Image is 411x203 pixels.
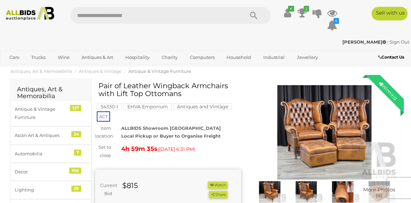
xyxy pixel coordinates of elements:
div: 7 [74,150,81,156]
a: Sports [30,63,53,74]
a: Antique & Vintage Furniture 127 [10,100,91,126]
a: Hospitality [121,52,154,63]
div: Asian Art & Antiques [15,131,71,139]
i: 2 [304,6,309,12]
div: Decor [15,168,71,176]
img: Pair of Leather Wingback Armchairs with Lift Top Ottomans [253,181,286,203]
a: 6 [327,19,337,31]
div: Current Bid [95,182,117,198]
div: Lighting [15,186,71,194]
a: [GEOGRAPHIC_DATA] [56,63,113,74]
div: 190 [69,168,81,174]
img: Allbids.com.au [3,7,57,20]
span: ACT [97,111,110,122]
a: 2 [297,7,307,19]
strong: Local Pickup or Buyer to Organise Freight [121,133,221,139]
button: Watch [208,182,228,189]
a: More Photos(8) [363,181,396,203]
a: Antiques and Vintage [173,104,232,109]
i: 6 [334,18,339,24]
a: Wine [53,52,74,63]
strong: $815 [122,181,138,190]
img: Pair of Leather Wingback Armchairs with Lift Top Ottomans [326,181,359,203]
a: Household [222,52,255,63]
span: ( ) [158,146,195,152]
a: Contact Us [378,53,406,61]
span: [DATE] 6:31 PM [159,146,194,152]
a: 54330-1 [97,104,122,109]
a: Antique & Vintage Furniture [128,68,191,74]
a: Antiques & Art [77,52,118,63]
strong: [PERSON_NAME] [342,39,386,45]
a: Cars [5,52,23,63]
div: Automobilia [15,150,71,158]
a: Industrial [259,52,289,63]
strong: ALLBIDS Showroom [GEOGRAPHIC_DATA] [121,125,221,131]
button: Search [237,7,271,24]
a: Sign Out [390,39,409,45]
button: Share [209,191,228,198]
mark: 54330-1 [97,103,122,110]
h1: Pair of Leather Wingback Armchairs with Lift Top Ottomans [99,82,239,97]
a: Asian Art & Antiques 24 [10,126,91,144]
div: Item location [90,124,116,140]
h2: Antiques, Art & Memorabilia [17,86,85,100]
li: Watch this item [208,182,228,189]
mark: Antiques and Vintage [173,103,232,110]
strong: 4h 59m 35s [121,145,158,153]
a: Decor 190 [10,163,91,181]
div: 29 [71,186,81,192]
b: Contact Us [378,54,404,60]
div: Set to close [90,143,116,159]
div: Antique & Vintage Furniture [15,105,71,121]
div: 24 [71,131,81,137]
a: [PERSON_NAME] [342,39,387,45]
a: Charity [157,52,182,63]
img: Pair of Leather Wingback Armchairs with Lift Top Ottomans [363,181,396,203]
span: | [387,39,389,45]
a: Trucks [27,52,50,63]
span: More Photos (8) [363,187,395,198]
a: Automobilia 7 [10,145,91,163]
a: Lighting 29 [10,181,91,199]
i: ✔ [288,6,294,12]
a: Sell with us [372,7,408,20]
div: Winning [373,75,404,106]
img: Pair of Leather Wingback Armchairs with Lift Top Ottomans [290,181,323,203]
a: Antiques, Art & Memorabilia [10,68,72,74]
a: ✔ [282,7,292,19]
a: Computers [185,52,219,63]
a: Antiques & Vintage [79,68,122,74]
mark: EHVA Emporium [124,103,172,110]
a: Jewellery [292,52,322,63]
div: 127 [70,105,81,111]
img: Pair of Leather Wingback Armchairs with Lift Top Ottomans [251,85,397,179]
a: Office [5,63,27,74]
a: EHVA Emporium [124,104,172,109]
